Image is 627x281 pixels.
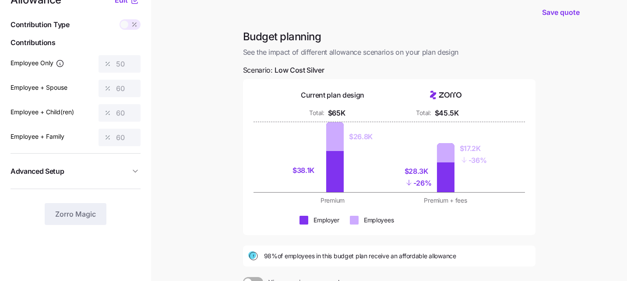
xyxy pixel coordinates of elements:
div: Employer [313,216,339,225]
label: Employee + Spouse [11,83,67,92]
div: Employees [364,216,394,225]
div: Current plan design [301,90,364,101]
div: $45.5K [435,108,459,119]
span: Advanced Setup [11,166,64,177]
span: Zorro Magic [55,209,96,219]
div: $65K [328,108,345,119]
button: Zorro Magic [45,203,106,225]
div: Premium + fees [395,196,497,205]
div: - 36% [460,154,487,166]
div: $26.8K [349,131,373,142]
div: Total: [309,109,324,117]
div: Premium [282,196,384,205]
span: Low Cost Silver [275,65,324,76]
span: Scenario: [243,65,324,76]
label: Employee + Family [11,132,64,141]
label: Employee Only [11,58,64,68]
span: Contributions [11,37,141,48]
span: Save quote [542,7,580,18]
div: $17.2K [460,143,487,154]
span: 98% of employees in this budget plan receive an affordable allowance [264,252,456,260]
div: - 26% [405,177,432,189]
div: Total: [416,109,431,117]
h1: Budget planning [243,30,535,43]
div: $38.1K [292,165,321,176]
div: $28.3K [405,166,432,177]
span: Contribution Type [11,19,70,30]
span: See the impact of different allowance scenarios on your plan design [243,47,535,58]
label: Employee + Child(ren) [11,107,74,117]
button: Advanced Setup [11,161,141,182]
